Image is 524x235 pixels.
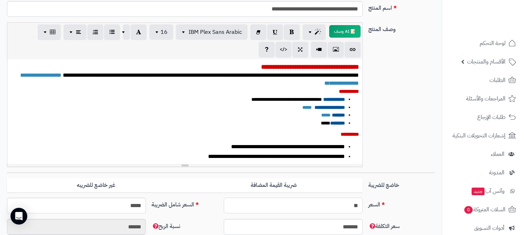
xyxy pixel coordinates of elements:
a: لوحة التحكم [446,35,520,52]
a: إشعارات التحويلات البنكية [446,127,520,144]
span: العملاء [491,149,504,159]
label: خاضع للضريبة [366,178,438,189]
a: طلبات الإرجاع [446,109,520,126]
span: المراجعات والأسئلة [466,94,505,104]
a: المراجعات والأسئلة [446,90,520,107]
a: العملاء [446,146,520,162]
span: وآتس آب [471,186,504,196]
img: logo-2.png [477,5,517,20]
span: IBM Plex Sans Arabic [189,28,242,36]
a: وآتس آبجديد [446,183,520,199]
span: سعر التكلفة [368,222,400,230]
span: الأقسام والمنتجات [467,57,505,67]
span: إشعارات التحويلات البنكية [452,131,505,141]
a: السلات المتروكة0 [446,201,520,218]
label: وصف المنتج [366,22,438,33]
span: جديد [472,188,485,195]
span: السلات المتروكة [464,205,505,214]
button: 📝 AI وصف [329,25,361,38]
div: Open Intercom Messenger [10,208,27,225]
label: غير خاضع للضريبه [7,178,185,192]
span: المدونة [489,168,504,177]
span: 16 [161,28,168,36]
button: 16 [149,24,173,40]
label: السعر [366,198,438,209]
a: الطلبات [446,72,520,89]
label: ضريبة القيمة المضافة [185,178,363,192]
span: 0 [464,206,473,214]
span: أدوات التسويق [474,223,504,233]
label: اسم المنتج [366,1,438,12]
label: السعر شامل الضريبة [149,198,221,209]
a: المدونة [446,164,520,181]
span: الطلبات [489,75,505,85]
button: IBM Plex Sans Arabic [176,24,248,40]
span: لوحة التحكم [480,38,505,48]
span: طلبات الإرجاع [477,112,505,122]
span: نسبة الربح [152,222,180,230]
